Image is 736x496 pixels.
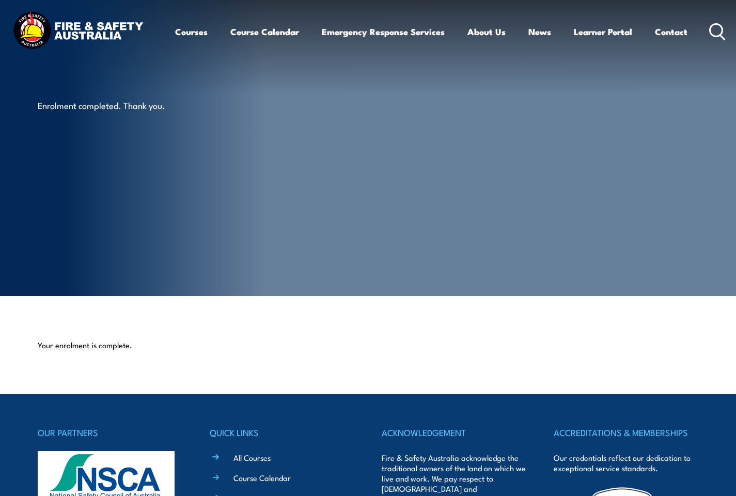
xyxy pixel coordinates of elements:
[38,340,699,350] p: Your enrolment is complete.
[233,452,271,463] a: All Courses
[322,18,445,45] a: Emergency Response Services
[574,18,632,45] a: Learner Portal
[233,472,291,483] a: Course Calendar
[210,425,354,440] h4: QUICK LINKS
[554,453,698,473] p: Our credentials reflect our dedication to exceptional service standards.
[38,99,226,111] p: Enrolment completed. Thank you.
[38,425,182,440] h4: OUR PARTNERS
[382,425,526,440] h4: ACKNOWLEDGEMENT
[175,18,208,45] a: Courses
[467,18,506,45] a: About Us
[655,18,687,45] a: Contact
[230,18,299,45] a: Course Calendar
[554,425,698,440] h4: ACCREDITATIONS & MEMBERSHIPS
[528,18,551,45] a: News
